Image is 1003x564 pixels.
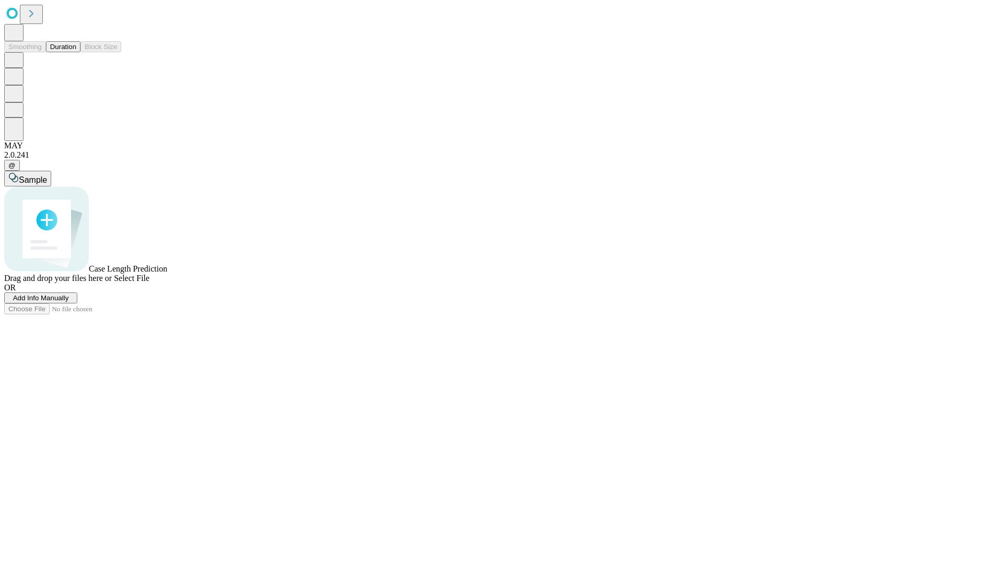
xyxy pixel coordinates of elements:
[89,264,167,273] span: Case Length Prediction
[114,274,149,283] span: Select File
[13,294,69,302] span: Add Info Manually
[4,171,51,186] button: Sample
[4,41,46,52] button: Smoothing
[4,150,999,160] div: 2.0.241
[4,292,77,303] button: Add Info Manually
[4,283,16,292] span: OR
[8,161,16,169] span: @
[4,141,999,150] div: MAY
[4,160,20,171] button: @
[19,175,47,184] span: Sample
[46,41,80,52] button: Duration
[4,274,112,283] span: Drag and drop your files here or
[80,41,121,52] button: Block Size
